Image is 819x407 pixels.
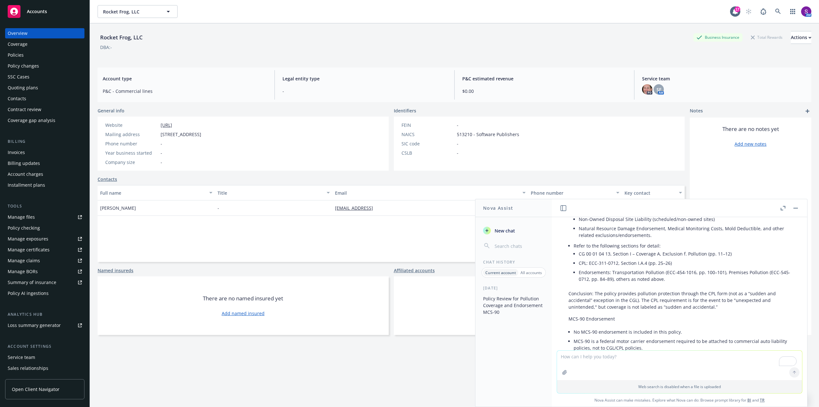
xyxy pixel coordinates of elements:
[203,295,283,302] span: There are no named insured yet
[8,266,38,277] div: Manage BORs
[100,44,112,51] div: DBA: -
[282,88,447,94] span: -
[5,363,84,373] a: Sales relationships
[105,150,158,156] div: Year business started
[5,180,84,190] a: Installment plans
[103,88,267,94] span: P&C - Commercial lines
[402,122,454,128] div: FEIN
[735,141,767,147] a: Add new notes
[161,122,172,128] a: [URL]
[8,28,28,38] div: Overview
[8,320,61,330] div: Loss summary generator
[98,5,178,18] button: Rocket Frog, LLC
[8,61,39,71] div: Policy changes
[103,8,158,15] span: Rocket Frog, LLC
[722,125,779,133] span: There are no notes yet
[554,394,805,407] span: Nova Assist can make mistakes. Explore what Nova can do: Browse prompt library for and
[8,94,26,104] div: Contacts
[402,150,454,156] div: CSLB
[100,205,136,211] span: [PERSON_NAME]
[475,285,552,291] div: [DATE]
[757,5,770,18] a: Report a Bug
[791,31,811,44] button: Actions
[98,107,124,114] span: General info
[5,343,84,350] div: Account settings
[690,107,703,115] span: Notes
[103,75,267,82] span: Account type
[222,310,265,317] a: Add named insured
[8,180,45,190] div: Installment plans
[215,185,332,200] button: Title
[747,397,751,403] a: BI
[5,83,84,93] a: Quoting plans
[394,107,416,114] span: Identifiers
[481,293,547,317] button: Policy Review for Pollution Coverage and Endorsement MCS-90
[521,270,542,275] p: All accounts
[693,33,743,41] div: Business Insurance
[5,256,84,266] a: Manage claims
[98,33,145,42] div: Rocket Frog, LLC
[574,327,791,337] li: No MCS-90 endorsement is included in this policy.
[569,315,791,322] p: MCS-90 Endorsement
[481,225,547,236] button: New chat
[579,215,791,224] li: Non-Owned Disposal Site Liability (scheduled/non-owned sites)
[105,131,158,138] div: Mailing address
[462,88,626,94] span: $0.00
[5,147,84,158] a: Invoices
[772,5,784,18] a: Search
[493,241,544,250] input: Search chats
[8,158,40,168] div: Billing updates
[8,277,56,288] div: Summary of insurance
[5,245,84,255] a: Manage certificates
[622,185,685,200] button: Key contact
[402,140,454,147] div: SIC code
[579,258,791,268] li: CPL: ECC-311-0712, Section I.A.4 (pp. 25–26)
[105,122,158,128] div: Website
[457,150,458,156] span: -
[161,131,201,138] span: [STREET_ADDRESS]
[5,169,84,179] a: Account charges
[5,72,84,82] a: SSC Cases
[5,94,84,104] a: Contacts
[786,5,799,18] a: Switch app
[8,234,48,244] div: Manage exposures
[557,351,802,380] textarea: To enrich screen reader interactions, please activate Accessibility in Grammarly extension settings
[735,6,740,12] div: 17
[105,140,158,147] div: Phone number
[531,190,613,196] div: Phone number
[8,115,55,126] div: Coverage gap analysis
[5,203,84,209] div: Tools
[5,61,84,71] a: Policy changes
[98,267,133,274] a: Named insureds
[579,224,791,240] li: Natural Resource Damage Endorsement, Medical Monitoring Costs, Mold Deductible, and other related...
[574,241,791,285] li: Refer to the following sections for detail:
[5,352,84,362] a: Service team
[282,75,447,82] span: Legal entity type
[8,212,35,222] div: Manage files
[5,234,84,244] a: Manage exposures
[804,107,811,115] a: add
[457,122,458,128] span: -
[218,205,219,211] span: -
[5,115,84,126] a: Coverage gap analysis
[402,131,454,138] div: NAICS
[8,72,29,82] div: SSC Cases
[5,311,84,318] div: Analytics hub
[579,268,791,284] li: Endorsements: Transportation Pollution (ECC-454-1016, pp. 100–101), Premises Pollution (ECC-545-0...
[642,84,652,94] img: photo
[5,223,84,233] a: Policy checking
[394,267,435,274] a: Affiliated accounts
[8,147,25,158] div: Invoices
[8,50,24,60] div: Policies
[335,190,519,196] div: Email
[8,288,49,298] div: Policy AI ingestions
[8,169,43,179] div: Account charges
[760,397,765,403] a: TR
[457,131,519,138] span: 513210 - Software Publishers
[528,185,622,200] button: Phone number
[493,227,515,234] span: New chat
[801,6,811,17] img: photo
[8,256,40,266] div: Manage claims
[5,212,84,222] a: Manage files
